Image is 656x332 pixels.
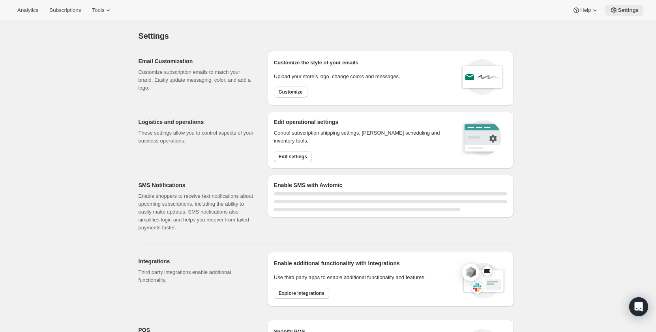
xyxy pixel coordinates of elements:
[279,290,324,296] span: Explore integrations
[274,288,329,299] button: Explore integrations
[274,274,454,281] p: Use third party apps to enable additional functionality and features.
[274,59,358,67] p: Customize the style of your emails
[274,73,400,81] p: Upload your store’s logo, change colors and messages.
[605,5,643,16] button: Settings
[87,5,117,16] button: Tools
[279,89,303,95] span: Customize
[139,57,255,65] h2: Email Customization
[49,7,81,13] span: Subscriptions
[568,5,604,16] button: Help
[618,7,639,13] span: Settings
[274,151,312,162] button: Edit settings
[139,129,255,145] p: These settings allow you to control aspects of your business operations.
[279,154,307,160] span: Edit settings
[580,7,591,13] span: Help
[139,268,255,284] p: Third party integrations enable additional functionality.
[139,118,255,126] h2: Logistics and operations
[139,257,255,265] h2: Integrations
[13,5,43,16] button: Analytics
[139,192,255,232] p: Enable shoppers to receive text notifications about upcoming subscriptions, including the ability...
[17,7,38,13] span: Analytics
[45,5,86,16] button: Subscriptions
[274,259,454,267] h2: Enable additional functionality with Integrations
[139,32,169,40] span: Settings
[274,86,307,98] button: Customize
[629,297,648,316] div: Open Intercom Messenger
[92,7,104,13] span: Tools
[139,68,255,92] p: Customize subscription emails to match your brand. Easily update messaging, color, and add a logo.
[274,181,507,189] h2: Enable SMS with Awtomic
[139,181,255,189] h2: SMS Notifications
[274,118,450,126] h2: Edit operational settings
[274,129,450,145] p: Control subscription shipping settings, [PERSON_NAME] scheduling and inventory tools.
